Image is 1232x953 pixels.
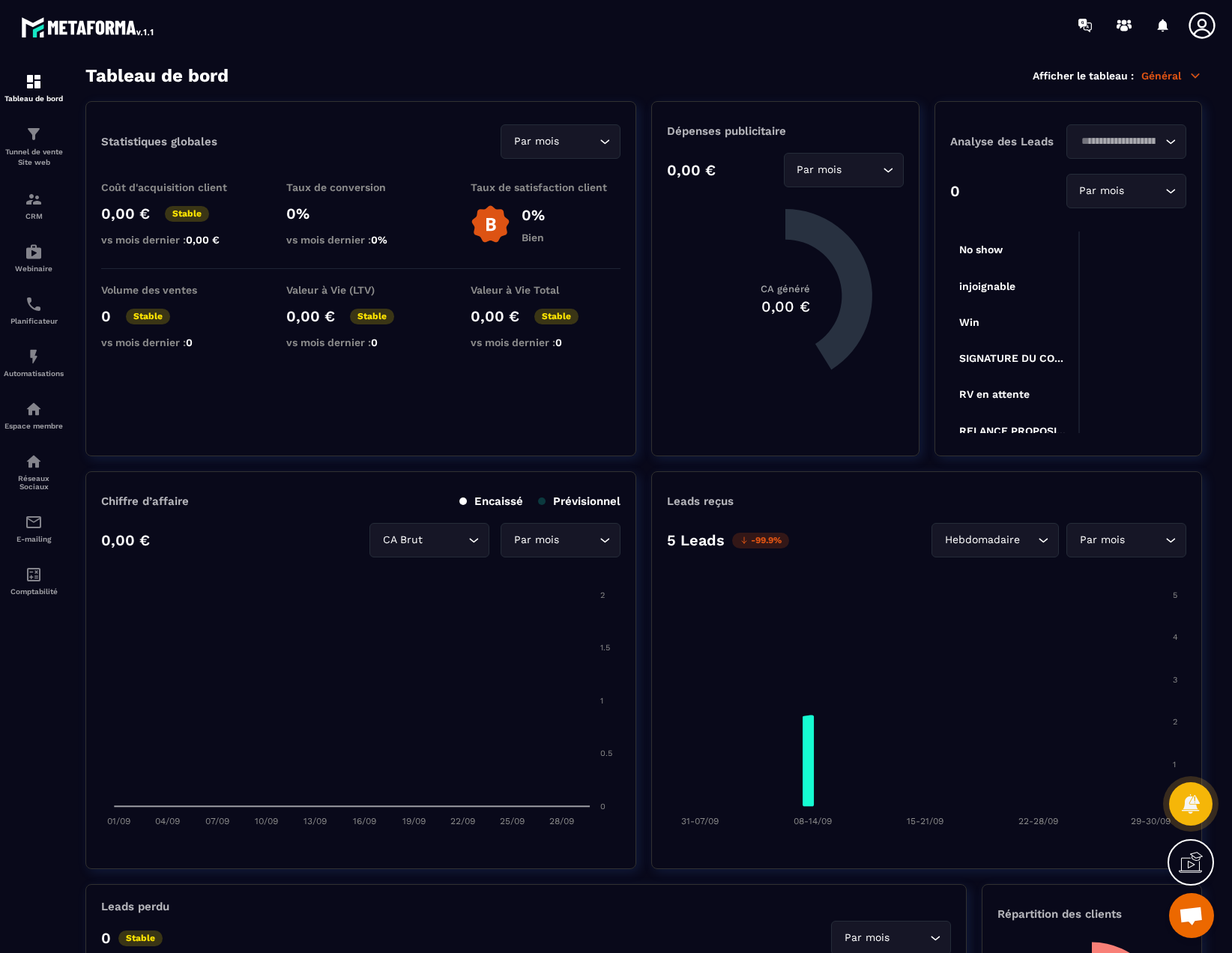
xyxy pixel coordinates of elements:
p: Stable [350,309,394,324]
p: Général [1141,69,1202,82]
p: Coût d'acquisition client [101,181,251,193]
tspan: 10/09 [255,816,278,826]
span: Par mois [510,532,562,548]
p: 0,00 € [101,205,150,223]
p: vs mois dernier : [101,336,251,348]
img: formation [25,190,43,208]
span: 0 [555,336,562,348]
p: Taux de conversion [286,181,436,193]
span: Par mois [510,133,562,150]
div: Search for option [1066,523,1186,557]
p: Stable [126,309,170,324]
img: automations [25,243,43,261]
tspan: 1.5 [600,643,610,653]
tspan: 1 [1173,760,1176,769]
p: CRM [4,212,64,220]
p: Prévisionnel [538,494,620,508]
tspan: 22/09 [450,816,475,826]
a: automationsautomationsWebinaire [4,232,64,284]
a: schedulerschedulerPlanificateur [4,284,64,336]
p: Valeur à Vie Total [471,284,620,296]
p: Valeur à Vie (LTV) [286,284,436,296]
span: Par mois [841,930,893,946]
p: Volume des ventes [101,284,251,296]
p: Bien [522,232,545,243]
tspan: RELANCE PROPOSI... [959,425,1066,437]
div: Search for option [369,523,489,557]
div: Search for option [931,523,1059,557]
div: Search for option [501,523,620,557]
p: 0,00 € [101,531,150,549]
input: Search for option [562,133,596,150]
tspan: 31-07/09 [681,816,719,826]
tspan: 16/09 [353,816,376,826]
p: Répartition des clients [997,907,1186,921]
tspan: 5 [1173,590,1177,600]
span: CA Brut [379,532,426,548]
p: Tableau de bord [4,94,64,103]
a: emailemailE-mailing [4,502,64,554]
tspan: 2 [600,590,605,600]
a: formationformationCRM [4,179,64,232]
tspan: 08-14/09 [794,816,832,826]
p: vs mois dernier : [101,234,251,246]
p: vs mois dernier : [286,234,436,246]
div: Search for option [501,124,620,159]
p: 0% [286,205,436,223]
img: formation [25,125,43,143]
p: 0,00 € [286,307,335,325]
p: 5 Leads [667,531,725,549]
div: Search for option [784,153,904,187]
p: Stable [118,931,163,946]
p: Leads perdu [101,900,169,913]
p: Stable [534,309,579,324]
span: Par mois [1076,183,1128,199]
input: Search for option [1128,532,1162,548]
tspan: 04/09 [155,816,180,826]
div: Search for option [1066,174,1186,208]
img: automations [25,348,43,366]
tspan: 1 [600,696,603,706]
input: Search for option [1023,532,1034,548]
input: Search for option [1128,183,1162,199]
tspan: 0.5 [600,748,612,758]
span: 0% [371,234,387,246]
div: Mở cuộc trò chuyện [1169,893,1214,938]
a: automationsautomationsEspace membre [4,389,64,441]
input: Search for option [426,532,465,548]
img: social-network [25,453,43,471]
input: Search for option [562,532,596,548]
p: Stable [165,206,209,222]
a: formationformationTableau de bord [4,61,64,114]
span: Par mois [794,162,845,178]
p: Réseaux Sociaux [4,474,64,491]
tspan: injoignable [959,280,1015,293]
p: 0,00 € [667,161,716,179]
div: Search for option [1066,124,1186,159]
p: 0,00 € [471,307,519,325]
tspan: 25/09 [500,816,525,826]
tspan: 0 [600,802,606,811]
p: E-mailing [4,535,64,543]
p: vs mois dernier : [286,336,436,348]
p: Encaissé [459,494,523,508]
p: Automatisations [4,369,64,378]
tspan: RV en attente [959,388,1030,400]
p: -99.9% [732,533,789,548]
span: Par mois [1076,532,1128,548]
p: 0 [101,307,111,325]
p: Taux de satisfaction client [471,181,620,193]
p: 0% [522,206,545,224]
p: 0 [950,182,960,200]
img: formation [25,73,43,91]
tspan: 28/09 [549,816,574,826]
img: logo [21,13,156,40]
tspan: 01/09 [107,816,130,826]
img: b-badge-o.b3b20ee6.svg [471,205,510,244]
input: Search for option [845,162,879,178]
p: Espace membre [4,422,64,430]
tspan: SIGNATURE DU CO... [959,352,1063,364]
img: accountant [25,566,43,584]
tspan: 29-30/09 [1131,816,1171,826]
a: accountantaccountantComptabilité [4,554,64,607]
